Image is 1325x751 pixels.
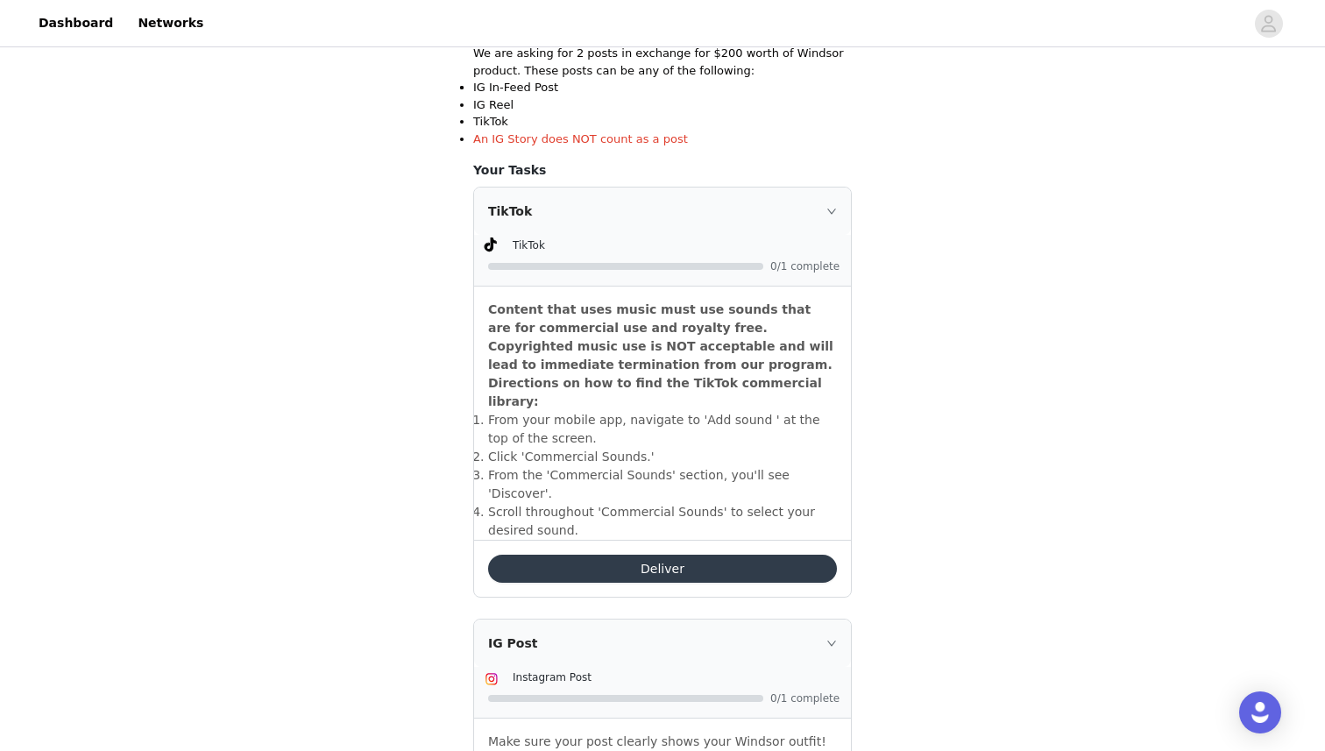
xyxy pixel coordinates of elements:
button: Deliver [488,555,837,583]
p: We are asking for 2 posts in exchange for $200 worth of Windsor product. These posts can be any o... [473,45,852,79]
i: icon: right [826,638,837,648]
span: 0/1 complete [770,693,840,704]
li: IG In-Feed Post [473,79,852,96]
img: Instagram Icon [485,672,499,686]
span: 0/1 complete [770,261,840,272]
li: ​Click 'Commercial Sounds.' [488,448,837,466]
div: Open Intercom Messenger [1239,691,1281,733]
strong: Content that uses music must use sounds that are for commercial use and royalty free. Copyrighted... [488,302,833,408]
li: ​From your mobile app, navigate to 'Add sound ' at the top of the screen. [488,411,837,448]
h4: Your Tasks [473,161,852,180]
i: icon: right [826,206,837,216]
span: An IG Story does NOT count as a post [473,132,688,145]
li: TikTok [473,113,852,131]
li: ​From the 'Commercial Sounds' section, you'll see 'Discover'. [488,466,837,503]
li: IG Reel [473,96,852,114]
span: Instagram Post [513,671,592,684]
div: icon: rightTikTok [474,188,851,235]
div: avatar [1260,10,1277,38]
li: ​Scroll throughout 'Commercial Sounds' to select your desired sound. [488,503,837,540]
a: Dashboard [28,4,124,43]
span: TikTok [513,239,545,252]
a: Networks [127,4,214,43]
div: icon: rightIG Post [474,620,851,667]
p: Make sure your post clearly shows your Windsor outfit! [488,733,837,751]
